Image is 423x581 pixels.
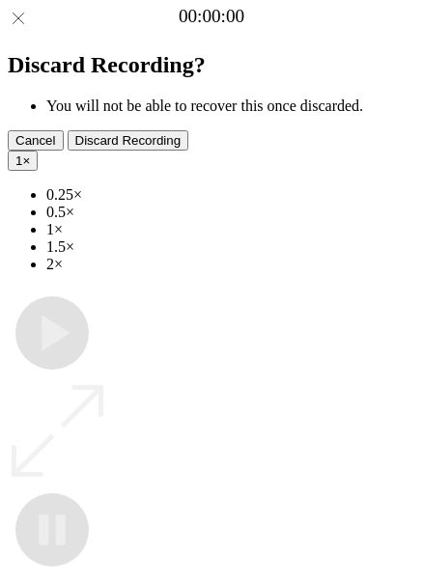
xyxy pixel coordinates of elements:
[46,97,415,115] li: You will not be able to recover this once discarded.
[46,186,415,204] li: 0.25×
[46,204,415,221] li: 0.5×
[46,256,415,273] li: 2×
[68,130,189,151] button: Discard Recording
[46,221,415,238] li: 1×
[179,6,244,27] a: 00:00:00
[15,153,22,168] span: 1
[8,151,38,171] button: 1×
[8,52,415,78] h2: Discard Recording?
[46,238,415,256] li: 1.5×
[8,130,64,151] button: Cancel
